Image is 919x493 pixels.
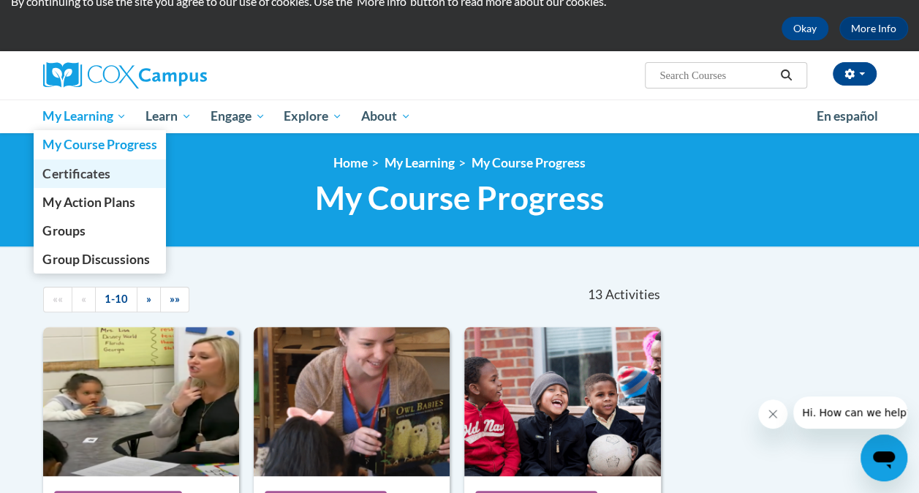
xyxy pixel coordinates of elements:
[43,327,239,476] img: Course Logo
[793,396,907,429] iframe: Message from company
[42,195,135,210] span: My Action Plans
[211,108,265,125] span: Engage
[588,287,602,303] span: 13
[42,223,85,238] span: Groups
[782,17,828,40] button: Okay
[807,101,888,132] a: En español
[333,155,368,170] a: Home
[146,293,151,305] span: »
[34,245,167,274] a: Group Discussions
[605,287,659,303] span: Activities
[42,252,149,267] span: Group Discussions
[472,155,586,170] a: My Course Progress
[254,327,450,476] img: Course Logo
[464,327,660,476] img: Course Logo
[42,166,110,181] span: Certificates
[34,217,167,245] a: Groups
[43,62,207,89] img: Cox Campus
[43,287,72,312] a: Begining
[34,130,167,159] a: My Course Progress
[34,188,167,217] a: My Action Plans
[352,99,420,133] a: About
[817,108,878,124] span: En español
[42,108,126,125] span: My Learning
[136,99,201,133] a: Learn
[658,67,775,84] input: Search Courses
[839,17,908,40] a: More Info
[137,287,161,312] a: Next
[385,155,455,170] a: My Learning
[9,10,118,22] span: Hi. How can we help?
[42,137,156,152] span: My Course Progress
[95,287,137,312] a: 1-10
[861,434,907,481] iframe: Button to launch messaging window
[160,287,189,312] a: End
[284,108,342,125] span: Explore
[274,99,352,133] a: Explore
[34,159,167,188] a: Certificates
[758,399,787,429] iframe: Close message
[32,99,888,133] div: Main menu
[201,99,275,133] a: Engage
[145,108,192,125] span: Learn
[53,293,63,305] span: ««
[170,293,180,305] span: »»
[43,62,306,89] a: Cox Campus
[72,287,96,312] a: Previous
[34,99,137,133] a: My Learning
[833,62,877,86] button: Account Settings
[81,293,86,305] span: «
[361,108,411,125] span: About
[315,178,604,217] span: My Course Progress
[775,67,797,84] button: Search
